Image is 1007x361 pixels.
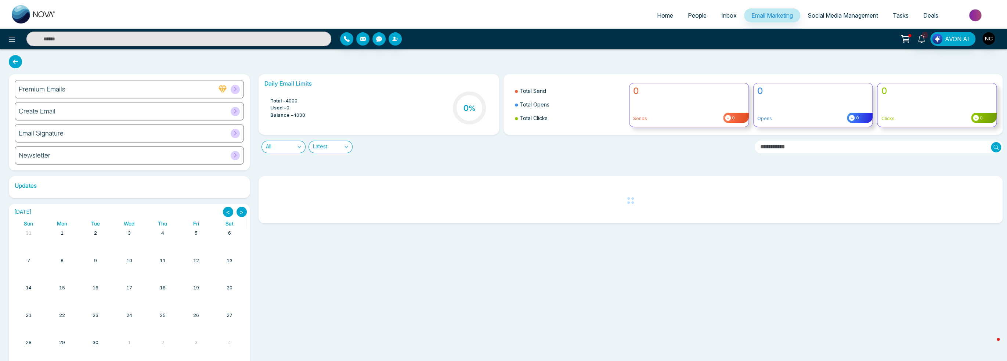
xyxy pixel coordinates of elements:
h6: Updates [9,182,250,189]
td: September 25, 2025 [146,310,179,338]
a: September 2, 2025 [93,228,98,238]
span: % [469,104,476,113]
a: Wednesday [122,219,136,228]
a: Monday [55,219,69,228]
a: September 28, 2025 [24,337,33,348]
a: Inbox [714,8,744,22]
span: People [688,12,707,19]
td: September 12, 2025 [179,256,213,283]
a: September 3, 2025 [126,228,132,238]
a: September 19, 2025 [192,283,201,293]
a: Thursday [156,219,169,228]
a: Tuesday [90,219,101,228]
a: September 1, 2025 [59,228,65,238]
td: September 6, 2025 [213,228,246,256]
a: September 24, 2025 [124,310,133,321]
h3: 0 [463,103,476,113]
a: Friday [192,219,201,228]
td: September 23, 2025 [79,310,112,338]
td: September 8, 2025 [45,256,79,283]
td: September 26, 2025 [179,310,213,338]
h6: Email Signature [19,129,64,137]
a: October 1, 2025 [126,337,132,348]
td: September 13, 2025 [213,256,246,283]
p: Clicks [881,115,993,122]
a: Email Marketing [744,8,800,22]
button: > [237,207,247,217]
td: September 18, 2025 [146,283,179,310]
td: September 24, 2025 [112,310,146,338]
a: 1 [913,32,930,45]
a: September 7, 2025 [26,256,32,266]
a: September 16, 2025 [91,283,100,293]
a: October 3, 2025 [193,337,199,348]
h4: 0 [757,86,869,97]
a: September 6, 2025 [227,228,232,238]
span: 4000 [286,97,297,105]
li: Total Send [515,84,625,98]
a: Home [650,8,681,22]
a: September 14, 2025 [24,283,33,293]
td: September 21, 2025 [12,310,45,338]
button: < [223,207,233,217]
a: Social Media Management [800,8,885,22]
img: Nova CRM Logo [12,5,56,24]
span: 1 [921,32,928,39]
a: October 4, 2025 [227,337,232,348]
a: August 31, 2025 [24,228,33,238]
h6: Daily Email Limits [264,80,494,87]
td: September 15, 2025 [45,283,79,310]
img: Market-place.gif [949,7,1003,24]
a: September 23, 2025 [91,310,100,321]
a: September 12, 2025 [192,256,201,266]
span: Home [657,12,673,19]
span: Deals [923,12,938,19]
a: September 17, 2025 [124,283,133,293]
h6: Newsletter [19,151,50,159]
td: September 7, 2025 [12,256,45,283]
button: AVON AI [930,32,975,46]
a: September 8, 2025 [59,256,65,266]
a: September 27, 2025 [225,310,234,321]
a: September 25, 2025 [158,310,167,321]
p: Sends [633,115,745,122]
td: September 10, 2025 [112,256,146,283]
span: 0 [286,104,289,112]
td: September 22, 2025 [45,310,79,338]
h2: [DATE] [12,209,32,215]
a: September 30, 2025 [91,337,100,348]
p: Opens [757,115,869,122]
a: September 9, 2025 [93,256,98,266]
span: Social Media Management [808,12,878,19]
td: September 17, 2025 [112,283,146,310]
span: Total - [270,97,286,105]
h6: Create Email [19,107,55,115]
a: Saturday [224,219,235,228]
span: Inbox [721,12,737,19]
span: AVON AI [945,35,969,43]
td: September 4, 2025 [146,228,179,256]
h4: 0 [881,86,993,97]
a: September 13, 2025 [225,256,234,266]
li: Total Clicks [515,111,625,125]
a: People [681,8,714,22]
td: September 20, 2025 [213,283,246,310]
td: September 5, 2025 [179,228,213,256]
span: 0 [731,115,735,121]
td: September 16, 2025 [79,283,112,310]
td: September 9, 2025 [79,256,112,283]
span: 0 [855,115,859,121]
span: Balance - [270,112,293,119]
td: September 14, 2025 [12,283,45,310]
span: Email Marketing [751,12,793,19]
img: User Avatar [982,32,995,45]
td: September 11, 2025 [146,256,179,283]
a: September 11, 2025 [158,256,167,266]
a: September 4, 2025 [160,228,166,238]
a: Sunday [22,219,35,228]
h4: 0 [633,86,745,97]
a: September 21, 2025 [24,310,33,321]
td: September 1, 2025 [45,228,79,256]
td: September 19, 2025 [179,283,213,310]
a: September 26, 2025 [192,310,201,321]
